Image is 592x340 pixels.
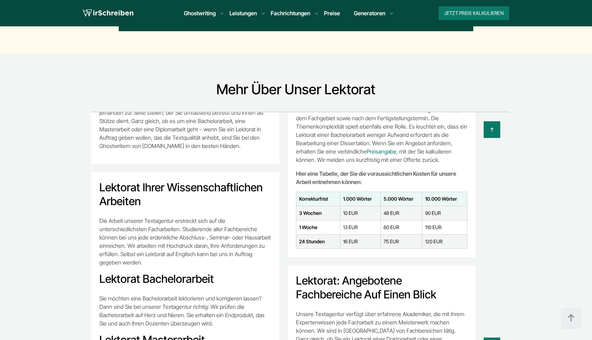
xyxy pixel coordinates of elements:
[99,294,271,328] p: Sie möchten eine Bachelorarbeit lektorieren und korrigieren lassen? Dann sind Sie bei unserer Tex...
[422,206,467,220] td: 90 EUR
[343,196,372,202] strong: 1.000 Wörter
[99,217,271,267] p: Die Arbeit unserer Textagentur erstreckt sich auf die unterschiedlichsten Facharbeiten. Studieren...
[425,196,457,202] strong: 10.000 Wörter
[299,210,322,216] strong: 3 Wochen
[422,234,467,249] td: 120 EUR
[381,206,422,220] td: 48 EUR
[184,9,216,17] a: Ghostwriting
[367,148,396,155] a: Preisangabe
[296,274,468,302] h2: Lektorat: Angebotene Fachbereiche auf einen Blick
[83,8,133,18] img: logo wirschreiben
[296,170,456,185] strong: Hier eine Tabelle, der Sie die voraussichtlichen Kosten für unsere Arbeit entnehmen können:
[354,9,385,17] a: Generatoren
[99,181,271,208] h2: Lektorat Ihrer wissenschaftlichen Arbeiten
[340,206,381,220] td: 10 EUR
[439,6,509,20] button: Jetzt Preis kalkulieren
[340,220,381,234] td: 13 EUR
[299,238,325,244] strong: 24 Stunden
[381,220,422,234] td: 60 EUR
[271,9,310,17] a: Fachrichtungen
[299,196,328,202] strong: Korrekturfrist
[99,272,271,286] h3: Lektorat Bachelorarbeit
[384,196,413,202] strong: 5.000 Wörter
[324,10,340,17] a: Preise
[230,9,257,17] a: Leistungen
[381,234,422,249] td: 75 EUR
[340,234,381,249] td: 16 EUR
[422,220,467,234] td: 110 EUR
[561,308,582,329] img: button top
[299,224,317,230] strong: 1 Woche
[194,81,398,98] h2: Mehr über unser Lektorat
